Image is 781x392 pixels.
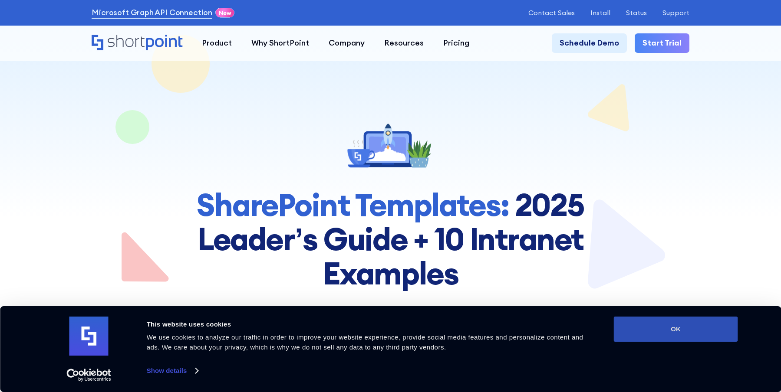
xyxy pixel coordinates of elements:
strong: 2025 Leader’s Guide + 10 Intranet Examples [198,185,584,293]
div: This website uses cookies [147,319,594,330]
div: Company [329,37,365,49]
img: logo [69,317,109,356]
strong: SharePoint Templates: [197,185,509,224]
a: Company [319,33,375,53]
a: Product [192,33,242,53]
a: Microsoft Graph API Connection [92,7,212,19]
div: Pricing [443,37,469,49]
a: Install [590,9,610,16]
span: We use cookies to analyze our traffic in order to improve your website experience, provide social... [147,333,583,351]
a: Contact Sales [528,9,575,16]
a: Resources [375,33,434,53]
div: Why ShortPoint [251,37,309,49]
a: Show details [147,364,198,377]
a: Pricing [434,33,479,53]
a: Home [92,35,182,52]
a: Status [626,9,647,16]
a: Start Trial [635,33,689,53]
div: Product [202,37,232,49]
div: Resources [384,37,424,49]
a: Why ShortPoint [242,33,319,53]
a: Support [662,9,689,16]
a: Usercentrics Cookiebot - opens in a new window [51,369,127,382]
button: OK [614,317,738,342]
iframe: Chat Widget [625,291,781,392]
a: Schedule Demo [552,33,627,53]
